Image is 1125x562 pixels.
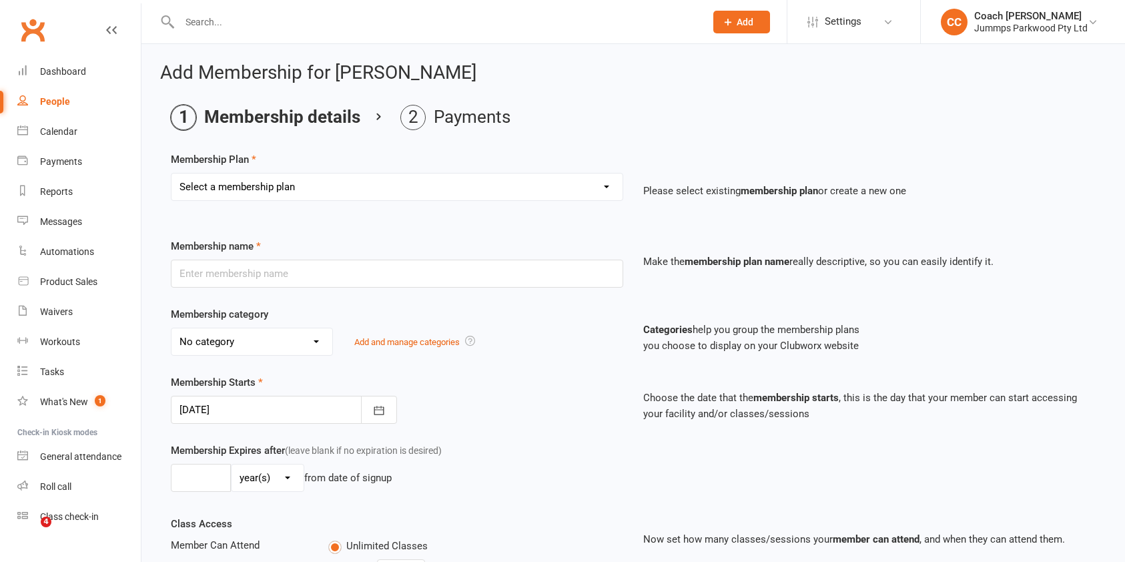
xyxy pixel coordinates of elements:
[41,517,51,527] span: 4
[17,237,141,267] a: Automations
[304,470,392,486] div: from date of signup
[17,357,141,387] a: Tasks
[95,395,105,406] span: 1
[753,392,839,404] strong: membership starts
[40,216,82,227] div: Messages
[171,374,263,390] label: Membership Starts
[171,443,442,459] label: Membership Expires after
[400,105,510,130] li: Payments
[40,96,70,107] div: People
[17,442,141,472] a: General attendance kiosk mode
[643,183,1096,199] p: Please select existing or create a new one
[40,336,80,347] div: Workouts
[643,390,1096,422] p: Choose the date that the , this is the day that your member can start accessing your facility and...
[643,531,1096,547] p: Now set how many classes/sessions your , and when they can attend them.
[713,11,770,33] button: Add
[643,324,693,336] strong: Categories
[17,117,141,147] a: Calendar
[171,152,256,168] label: Membership Plan
[40,186,73,197] div: Reports
[160,63,1106,83] h2: Add Membership for [PERSON_NAME]
[17,207,141,237] a: Messages
[285,445,442,456] span: (leave blank if no expiration is desired)
[941,9,968,35] div: CC
[346,538,428,552] span: Unlimited Classes
[643,254,1096,270] p: Make the really descriptive, so you can easily identify it.
[171,238,261,254] label: Membership name
[825,7,861,37] span: Settings
[16,13,49,47] a: Clubworx
[171,306,268,322] label: Membership category
[17,502,141,532] a: Class kiosk mode
[354,337,460,347] a: Add and manage categories
[40,366,64,377] div: Tasks
[685,256,789,268] strong: membership plan name
[171,516,232,532] label: Class Access
[40,246,94,257] div: Automations
[643,322,1096,354] p: help you group the membership plans you choose to display on your Clubworx website
[17,472,141,502] a: Roll call
[13,517,45,549] iframe: Intercom live chat
[17,57,141,87] a: Dashboard
[40,481,71,492] div: Roll call
[40,306,73,317] div: Waivers
[40,66,86,77] div: Dashboard
[17,267,141,297] a: Product Sales
[833,533,919,545] strong: member can attend
[17,297,141,327] a: Waivers
[40,126,77,137] div: Calendar
[175,13,696,31] input: Search...
[741,185,818,197] strong: membership plan
[40,511,99,522] div: Class check-in
[737,17,753,27] span: Add
[40,451,121,462] div: General attendance
[974,22,1088,34] div: Jummps Parkwood Pty Ltd
[40,396,88,407] div: What's New
[17,177,141,207] a: Reports
[974,10,1088,22] div: Coach [PERSON_NAME]
[17,327,141,357] a: Workouts
[40,156,82,167] div: Payments
[17,87,141,117] a: People
[171,105,360,130] li: Membership details
[17,147,141,177] a: Payments
[171,260,623,288] input: Enter membership name
[40,276,97,287] div: Product Sales
[161,537,318,553] div: Member Can Attend
[17,387,141,417] a: What's New1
